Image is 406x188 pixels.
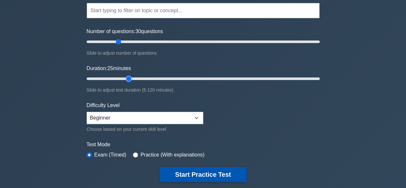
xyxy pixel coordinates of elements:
[87,86,320,94] div: Slide to adjust test duration (5-120 minutes)
[87,102,120,109] label: Difficulty Level
[94,151,126,159] label: Exam (Timed)
[87,65,131,72] label: Duration: minutes
[87,141,320,148] label: Test Mode
[135,29,141,34] span: 30
[107,66,113,71] span: 25
[87,125,203,133] div: Choose based on your current skill level
[160,167,246,182] button: Start Practice Test
[87,49,320,57] div: Slide to adjust number of questions
[141,151,204,159] label: Practice (With explanations)
[87,3,320,18] input: Start typing to filter on topic or concept...
[87,28,163,35] label: Number of questions: questions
